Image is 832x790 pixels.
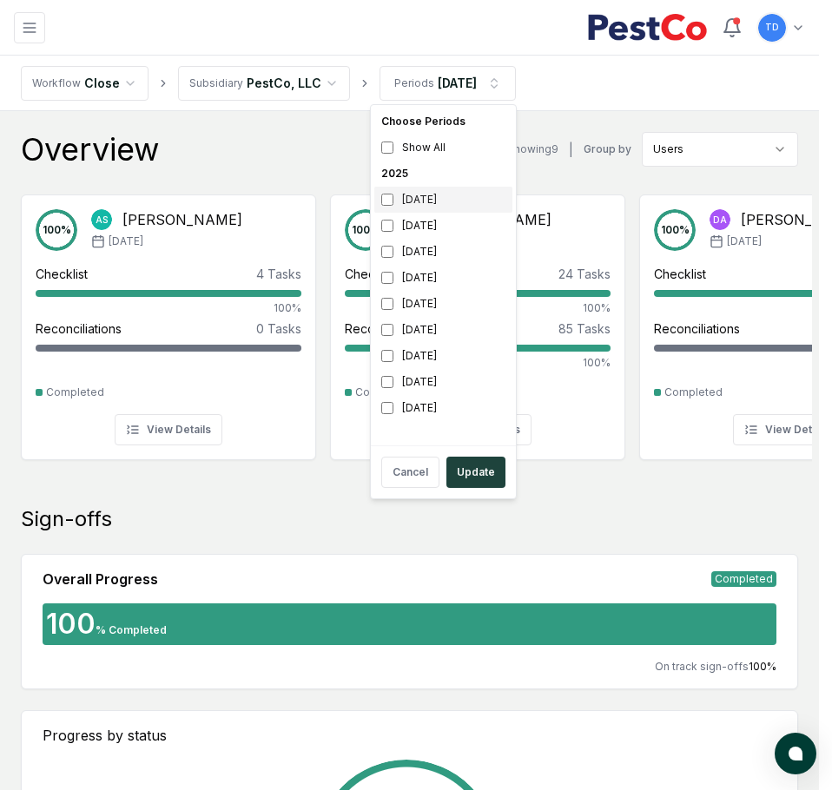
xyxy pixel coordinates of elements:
[374,213,512,239] div: [DATE]
[374,265,512,291] div: [DATE]
[446,457,505,488] button: Update
[374,187,512,213] div: [DATE]
[374,239,512,265] div: [DATE]
[374,135,512,161] div: Show All
[374,291,512,317] div: [DATE]
[374,109,512,135] div: Choose Periods
[374,161,512,187] div: 2025
[374,343,512,369] div: [DATE]
[374,317,512,343] div: [DATE]
[374,395,512,421] div: [DATE]
[381,457,439,488] button: Cancel
[374,369,512,395] div: [DATE]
